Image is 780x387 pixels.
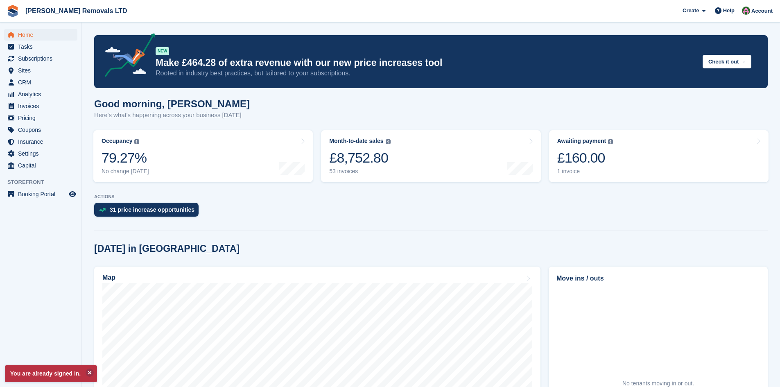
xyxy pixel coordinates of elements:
span: Booking Portal [18,188,67,200]
div: £160.00 [557,149,613,166]
div: Month-to-date sales [329,138,383,145]
a: menu [4,65,77,76]
span: Help [723,7,735,15]
a: menu [4,112,77,124]
span: Capital [18,160,67,171]
a: Preview store [68,189,77,199]
p: ACTIONS [94,194,768,199]
div: No change [DATE] [102,168,149,175]
a: menu [4,41,77,52]
a: menu [4,188,77,200]
div: 31 price increase opportunities [110,206,194,213]
a: menu [4,124,77,136]
a: menu [4,29,77,41]
img: icon-info-grey-7440780725fd019a000dd9b08b2336e03edf1995a4989e88bcd33f0948082b44.svg [134,139,139,144]
h1: Good morning, [PERSON_NAME] [94,98,250,109]
div: 53 invoices [329,168,390,175]
span: Pricing [18,112,67,124]
img: icon-info-grey-7440780725fd019a000dd9b08b2336e03edf1995a4989e88bcd33f0948082b44.svg [608,139,613,144]
a: Awaiting payment £160.00 1 invoice [549,130,769,182]
p: You are already signed in. [5,365,97,382]
p: Make £464.28 of extra revenue with our new price increases tool [156,57,696,69]
span: Coupons [18,124,67,136]
img: stora-icon-8386f47178a22dfd0bd8f6a31ec36ba5ce8667c1dd55bd0f319d3a0aa187defe.svg [7,5,19,17]
a: [PERSON_NAME] Removals LTD [22,4,131,18]
span: Tasks [18,41,67,52]
span: Create [683,7,699,15]
a: menu [4,160,77,171]
img: price_increase_opportunities-93ffe204e8149a01c8c9dc8f82e8f89637d9d84a8eef4429ea346261dce0b2c0.svg [99,208,106,212]
span: Settings [18,148,67,159]
div: NEW [156,47,169,55]
a: menu [4,77,77,88]
img: price-adjustments-announcement-icon-8257ccfd72463d97f412b2fc003d46551f7dbcb40ab6d574587a9cd5c0d94... [98,33,155,80]
a: Month-to-date sales £8,752.80 53 invoices [321,130,540,182]
button: Check it out → [703,55,751,68]
span: Storefront [7,178,81,186]
div: £8,752.80 [329,149,390,166]
span: CRM [18,77,67,88]
div: 79.27% [102,149,149,166]
h2: [DATE] in [GEOGRAPHIC_DATA] [94,243,240,254]
a: Occupancy 79.27% No change [DATE] [93,130,313,182]
img: Paul Withers [742,7,750,15]
a: menu [4,88,77,100]
span: Subscriptions [18,53,67,64]
span: Home [18,29,67,41]
a: menu [4,136,77,147]
p: Here's what's happening across your business [DATE] [94,111,250,120]
div: Awaiting payment [557,138,606,145]
h2: Map [102,274,115,281]
h2: Move ins / outs [556,274,760,283]
span: Analytics [18,88,67,100]
a: menu [4,148,77,159]
div: 1 invoice [557,168,613,175]
p: Rooted in industry best practices, but tailored to your subscriptions. [156,69,696,78]
span: Sites [18,65,67,76]
span: Invoices [18,100,67,112]
img: icon-info-grey-7440780725fd019a000dd9b08b2336e03edf1995a4989e88bcd33f0948082b44.svg [386,139,391,144]
span: Insurance [18,136,67,147]
a: menu [4,53,77,64]
span: Account [751,7,773,15]
a: menu [4,100,77,112]
a: 31 price increase opportunities [94,203,203,221]
div: Occupancy [102,138,132,145]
